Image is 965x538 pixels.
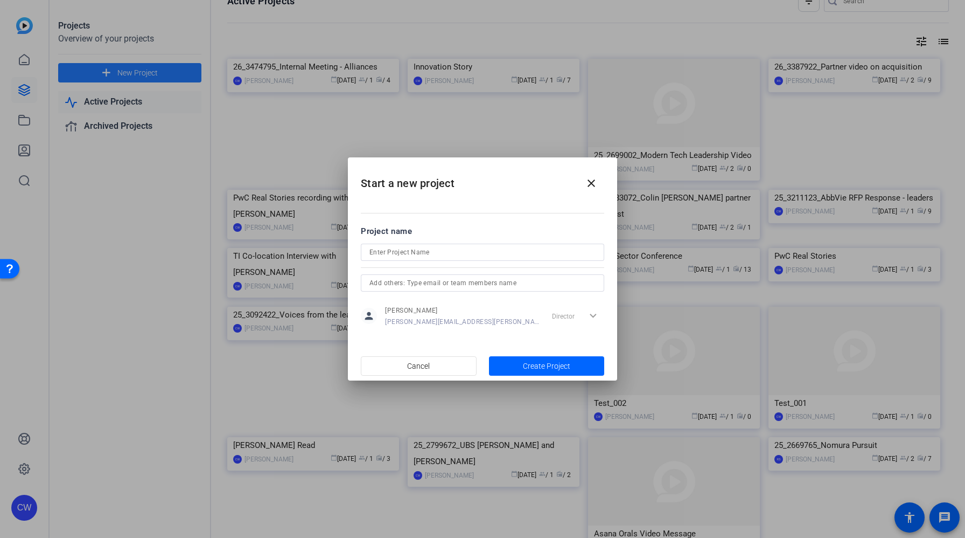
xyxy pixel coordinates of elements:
span: [PERSON_NAME] [385,306,540,315]
h2: Start a new project [348,157,617,201]
button: Create Project [489,356,605,376]
span: Cancel [407,356,430,376]
span: [PERSON_NAME][EMAIL_ADDRESS][PERSON_NAME][DOMAIN_NAME] [385,318,540,326]
input: Enter Project Name [369,246,596,259]
input: Add others: Type email or team members name [369,277,596,289]
mat-icon: close [585,177,598,190]
span: Create Project [523,361,570,372]
div: Project name [361,225,604,237]
button: Cancel [361,356,477,376]
mat-icon: person [361,308,377,324]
